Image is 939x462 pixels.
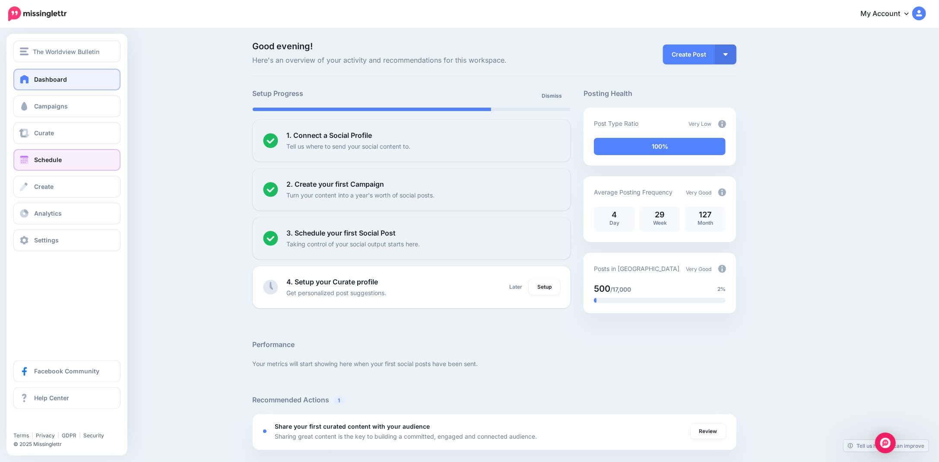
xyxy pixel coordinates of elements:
img: arrow-down-white.png [723,53,728,56]
span: 1 [334,396,345,405]
span: Analytics [34,210,62,217]
span: | [32,432,33,439]
b: 3. Schedule your first Social Post [287,229,396,237]
a: Dismiss [536,88,567,104]
h5: Posting Health [584,88,736,99]
p: Turn your content into a year's worth of social posts. [287,190,435,200]
span: The Worldview Bulletin [33,47,99,57]
b: 4. Setup your Curate profile [287,277,378,286]
a: Schedule [13,149,121,171]
span: Here's an overview of your activity and recommendations for this workspace. [253,55,571,66]
span: Facebook Community [34,367,99,375]
a: Tell us how we can improve [844,440,929,452]
img: info-circle-grey.png [718,265,726,273]
span: Day [609,220,619,226]
a: Curate [13,122,121,144]
button: The Worldview Bulletin [13,41,121,62]
b: 1. Connect a Social Profile [287,131,372,140]
a: Security [83,432,104,439]
span: Schedule [34,156,62,163]
h5: Performance [253,339,736,350]
img: menu.png [20,48,29,55]
p: Taking control of your social output starts here. [287,239,420,249]
span: | [79,432,81,439]
li: © 2025 Missinglettr [13,440,126,449]
a: Setup [529,279,560,295]
img: checked-circle.png [263,133,278,148]
span: Very Good [686,189,712,196]
h5: Setup Progress [253,88,412,99]
a: Help Center [13,387,121,409]
span: Very Low [689,121,712,127]
span: Week [653,220,667,226]
p: Tell us where to send your social content to. [287,141,411,151]
a: Analytics [13,203,121,224]
span: Create [34,183,54,190]
h5: Recommended Actions [253,395,736,405]
span: Settings [34,236,59,244]
span: Curate [34,129,54,137]
a: My Account [852,3,926,25]
span: Month [698,220,713,226]
span: 2% [718,285,726,293]
p: 4 [598,211,631,219]
div: <div class='status-dot small red margin-right'></div>Error [263,430,266,433]
iframe: Twitter Follow Button [13,420,79,428]
a: Settings [13,229,121,251]
img: info-circle-grey.png [718,120,726,128]
a: Later [504,279,528,295]
img: checked-circle.png [263,231,278,246]
a: Create Post [663,45,715,64]
div: 2% of your posts in the last 30 days have been from Drip Campaigns [594,298,596,303]
p: Posts in [GEOGRAPHIC_DATA] [594,264,679,274]
div: 100% of your posts in the last 30 days have been from Drip Campaigns [594,138,726,155]
a: Dashboard [13,69,121,90]
a: Review [691,424,726,439]
p: 29 [644,211,676,219]
img: info-circle-grey.png [718,188,726,196]
p: Average Posting Frequency [594,187,673,197]
p: Post Type Ratio [594,118,638,128]
a: GDPR [62,432,76,439]
a: Privacy [36,432,55,439]
p: 127 [689,211,721,219]
img: clock-grey.png [263,280,278,295]
a: Facebook Community [13,360,121,382]
b: 2. Create your first Campaign [287,180,384,188]
img: checked-circle.png [263,182,278,197]
p: Get personalized post suggestions. [287,288,387,298]
a: Terms [13,432,29,439]
span: | [57,432,59,439]
span: Good evening! [253,41,313,51]
a: Create [13,176,121,198]
img: Missinglettr [8,6,67,21]
div: Open Intercom Messenger [875,433,896,453]
span: Very Good [686,266,712,272]
span: Dashboard [34,76,67,83]
b: Share your first curated content with your audience [275,423,430,430]
p: Your metrics will start showing here when your first social posts have been sent. [253,359,736,369]
span: Campaigns [34,102,68,110]
span: 500 [594,284,610,294]
span: /17,000 [610,286,631,293]
span: Help Center [34,394,69,401]
p: Sharing great content is the key to building a committed, engaged and connected audience. [275,431,537,441]
a: Campaigns [13,96,121,117]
